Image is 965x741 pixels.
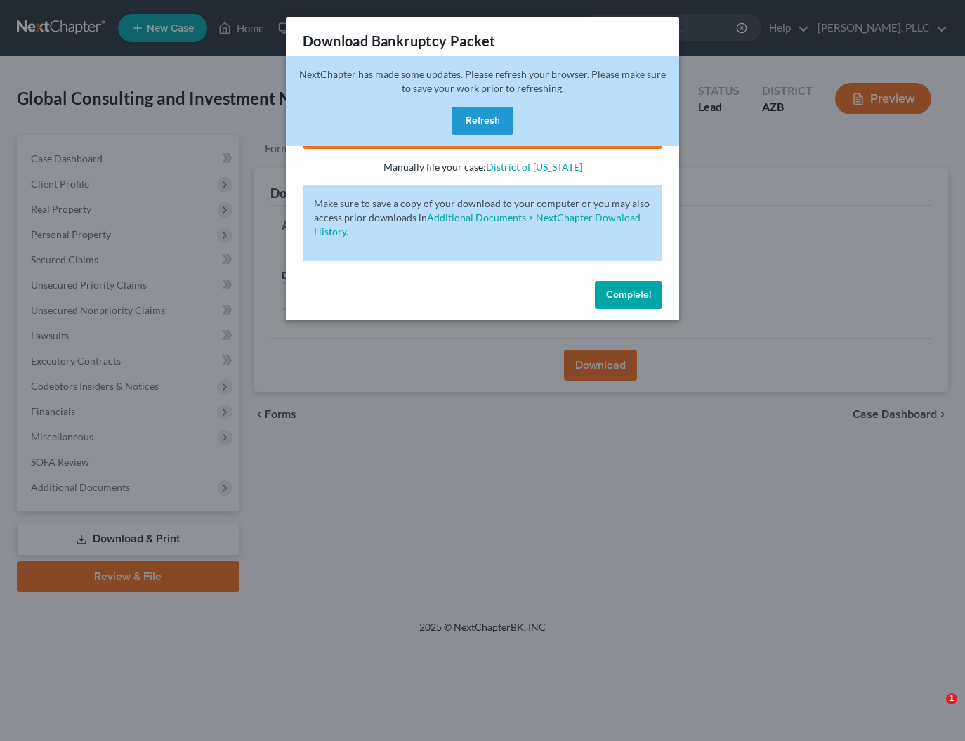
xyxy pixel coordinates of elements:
[299,68,666,94] span: NextChapter has made some updates. Please refresh your browser. Please make sure to save your wor...
[314,211,641,237] a: Additional Documents > NextChapter Download History.
[946,693,957,704] span: 1
[917,693,951,727] iframe: Intercom live chat
[595,281,662,309] button: Complete!
[452,107,513,135] button: Refresh
[606,289,651,301] span: Complete!
[303,31,495,51] h3: Download Bankruptcy Packet
[314,197,651,239] p: Make sure to save a copy of your download to your computer or you may also access prior downloads in
[486,161,582,173] a: District of [US_STATE]
[303,160,662,174] p: Manually file your case:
